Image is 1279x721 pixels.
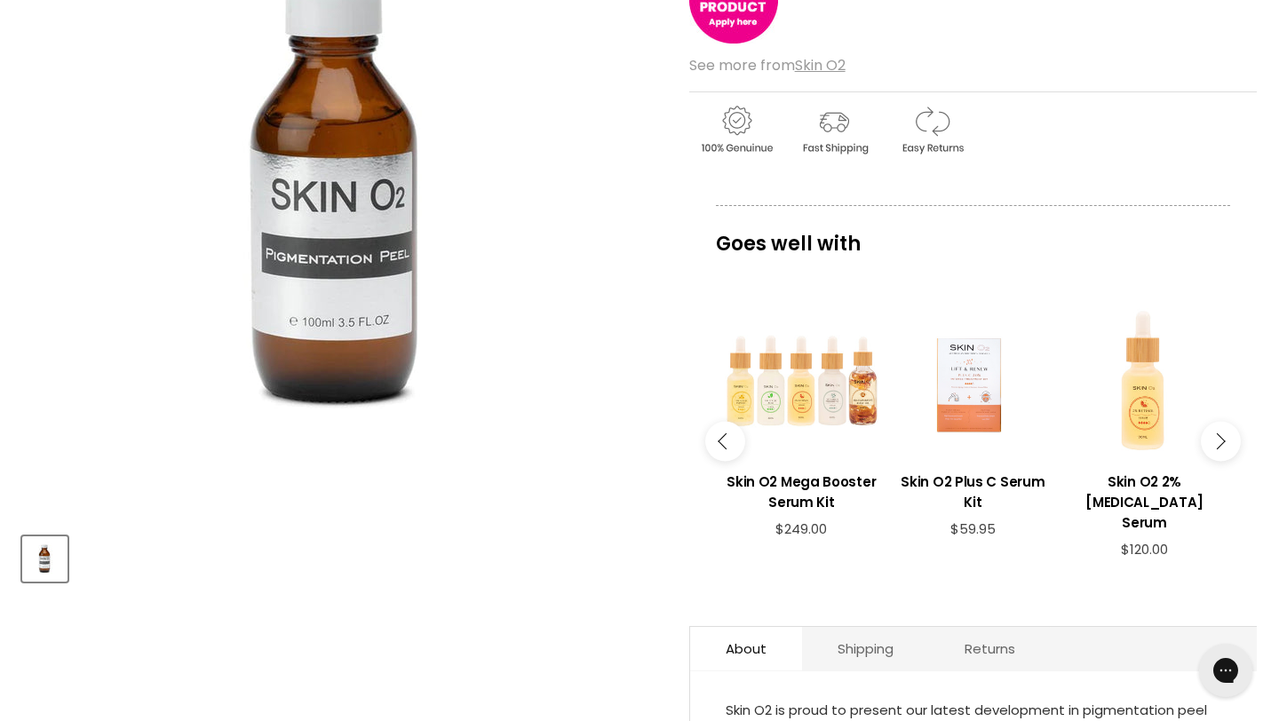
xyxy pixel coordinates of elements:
h3: Skin O2 Plus C Serum Kit [896,471,1050,512]
span: $249.00 [775,519,827,538]
a: Returns [929,627,1051,670]
div: Product thumbnails [20,531,661,582]
h3: Skin O2 2% [MEDICAL_DATA] Serum [1068,471,1221,533]
button: Skin O2 Pigmentation Peel [22,536,68,582]
img: Skin O2 Pigmentation Peel [24,538,66,580]
a: About [690,627,802,670]
a: View product:Skin O2 Plus C Serum Kit [896,458,1050,521]
img: shipping.gif [787,103,881,157]
span: $120.00 [1121,540,1168,559]
iframe: Gorgias live chat messenger [1190,638,1261,703]
a: View product:Skin O2 Mega Booster Serum Kit [725,458,878,521]
a: Shipping [802,627,929,670]
span: $59.95 [950,519,996,538]
a: View product:Skin O2 2% Retinol Serum [1068,458,1221,542]
span: See more from [689,55,846,75]
img: genuine.gif [689,103,783,157]
a: Skin O2 [795,55,846,75]
h3: Skin O2 Mega Booster Serum Kit [725,471,878,512]
img: returns.gif [885,103,979,157]
p: Goes well with [716,205,1230,264]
